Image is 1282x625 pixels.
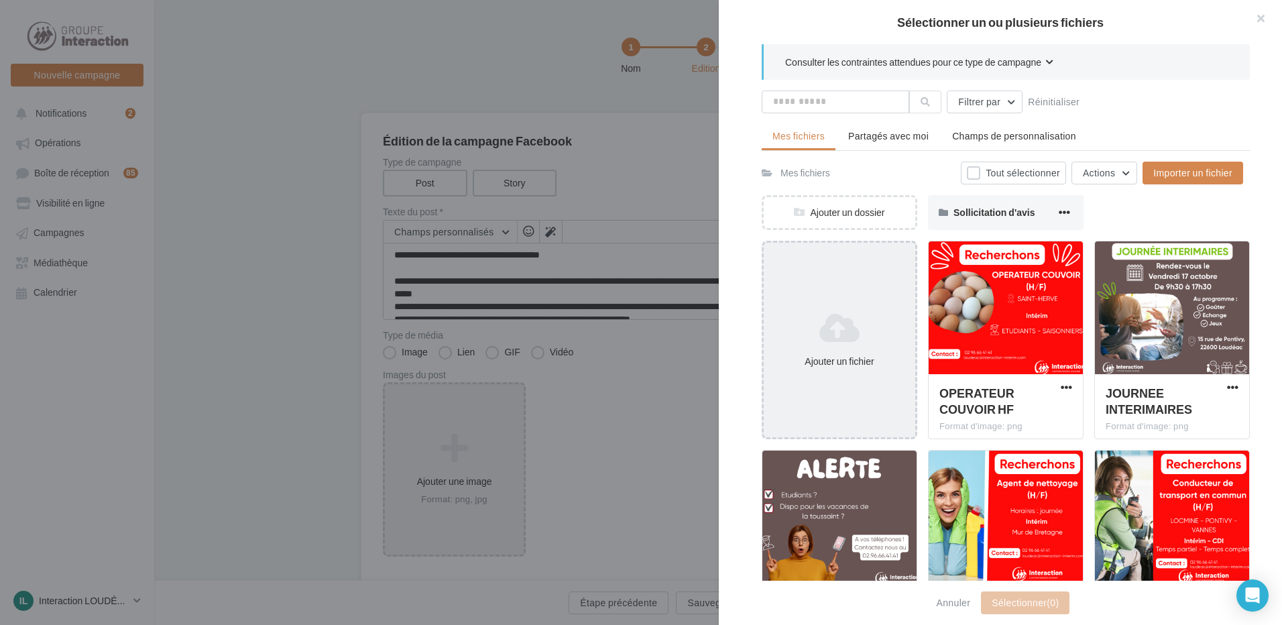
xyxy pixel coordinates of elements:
[1047,597,1059,608] span: (0)
[1106,420,1238,433] div: Format d'image: png
[780,166,830,180] div: Mes fichiers
[740,16,1261,28] h2: Sélectionner un ou plusieurs fichiers
[772,130,825,141] span: Mes fichiers
[952,130,1076,141] span: Champs de personnalisation
[769,355,910,368] div: Ajouter un fichier
[1083,167,1115,178] span: Actions
[764,206,915,219] div: Ajouter un dossier
[1023,94,1085,110] button: Réinitialiser
[931,595,976,611] button: Annuler
[953,207,1035,218] span: Sollicitation d'avis
[939,420,1072,433] div: Format d'image: png
[848,130,929,141] span: Partagés avec moi
[1071,162,1137,184] button: Actions
[1236,579,1269,612] div: Open Intercom Messenger
[1106,386,1192,416] span: JOURNEE INTERIMAIRES
[785,55,1053,72] button: Consulter les contraintes attendues pour ce type de campagne
[1153,167,1232,178] span: Importer un fichier
[1143,162,1243,184] button: Importer un fichier
[981,591,1069,614] button: Sélectionner(0)
[785,56,1041,69] span: Consulter les contraintes attendues pour ce type de campagne
[939,386,1014,416] span: OPERATEUR COUVOIR HF
[961,162,1066,184] button: Tout sélectionner
[947,91,1023,113] button: Filtrer par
